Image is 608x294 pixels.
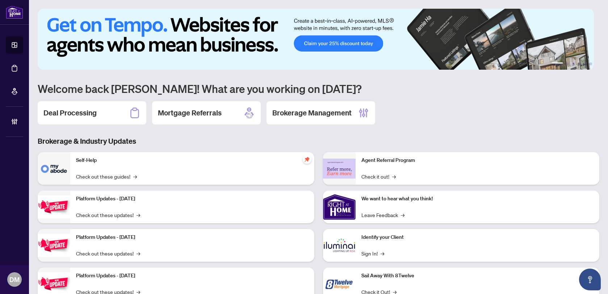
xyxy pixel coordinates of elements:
[323,229,356,262] img: Identify your Client
[323,191,356,223] img: We want to hear what you think!
[361,172,396,180] a: Check it out!→
[76,272,309,280] p: Platform Updates - [DATE]
[401,211,404,219] span: →
[552,62,563,65] button: 1
[361,233,594,241] p: Identify your Client
[38,234,70,257] img: Platform Updates - July 8, 2025
[76,172,137,180] a: Check out these guides!→
[38,82,599,95] h1: Welcome back [PERSON_NAME]! What are you working on [DATE]?
[583,62,586,65] button: 5
[566,62,569,65] button: 2
[361,156,594,164] p: Agent Referral Program
[572,62,575,65] button: 3
[579,269,601,290] button: Open asap
[272,108,352,118] h2: Brokerage Management
[323,159,356,179] img: Agent Referral Program
[578,62,580,65] button: 4
[43,108,97,118] h2: Deal Processing
[76,156,309,164] p: Self-Help
[381,249,384,257] span: →
[137,211,140,219] span: →
[38,195,70,218] img: Platform Updates - July 21, 2025
[361,272,594,280] p: Sail Away With 8Twelve
[38,9,594,70] img: Slide 0
[361,195,594,203] p: We want to hear what you think!
[76,249,140,257] a: Check out these updates!→
[38,152,70,185] img: Self-Help
[133,172,137,180] span: →
[137,249,140,257] span: →
[158,108,222,118] h2: Mortgage Referrals
[589,62,592,65] button: 6
[76,233,309,241] p: Platform Updates - [DATE]
[76,211,140,219] a: Check out these updates!→
[303,155,311,164] span: pushpin
[38,136,599,146] h3: Brokerage & Industry Updates
[9,274,20,285] span: DM
[76,195,309,203] p: Platform Updates - [DATE]
[361,211,404,219] a: Leave Feedback→
[6,5,23,19] img: logo
[392,172,396,180] span: →
[361,249,384,257] a: Sign In!→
